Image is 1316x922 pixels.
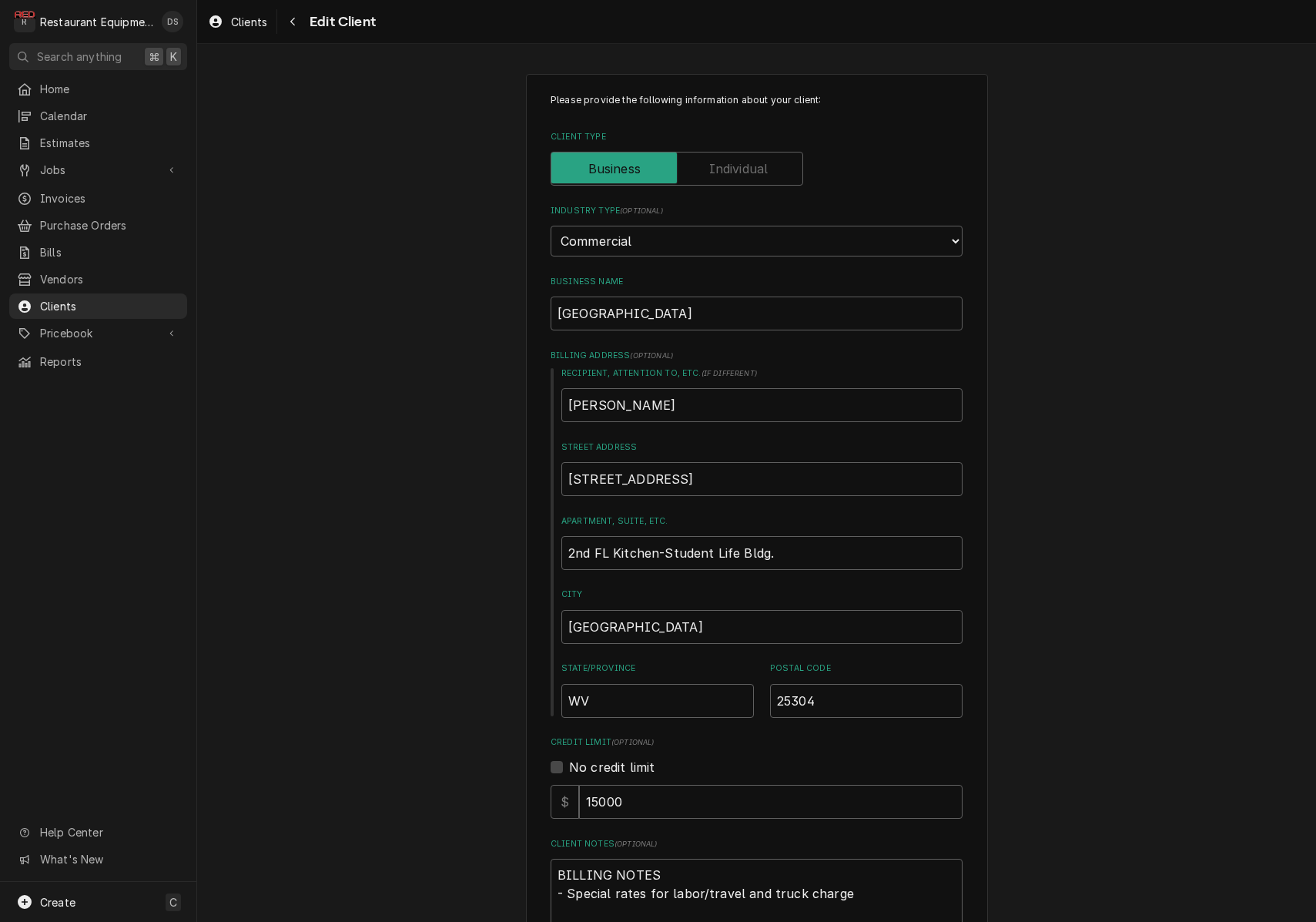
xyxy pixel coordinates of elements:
span: Estimates [40,135,179,151]
span: What's New [40,851,178,867]
span: Clients [40,298,179,314]
div: Derek Stewart's Avatar [162,11,183,32]
label: Postal Code [770,662,963,675]
label: Apartment, Suite, etc. [561,515,963,528]
span: Clients [231,14,267,30]
span: Edit Client [305,12,376,32]
label: Billing Address [551,350,963,362]
div: Billing Address [551,350,963,718]
a: Reports [9,349,187,374]
button: Navigate back [280,9,305,34]
div: Credit Limit [551,736,963,819]
div: Restaurant Equipment Diagnostics [40,14,153,30]
span: C [169,894,177,910]
a: Clients [202,9,273,35]
label: City [561,588,963,601]
span: ⌘ [149,49,159,65]
span: K [170,49,177,65]
label: Street Address [561,441,963,454]
div: Recipient, Attention To, etc. [561,367,963,422]
a: Estimates [9,130,187,156]
span: ( optional ) [630,351,673,360]
span: Vendors [40,271,179,287]
a: Home [9,76,187,102]
a: Go to What's New [9,847,187,872]
label: Credit Limit [551,736,963,749]
div: $ [551,785,579,819]
label: Client Type [551,131,963,143]
a: Go to Help Center [9,820,187,845]
span: ( if different ) [702,369,757,377]
div: Industry Type [551,205,963,256]
label: State/Province [561,662,754,675]
span: Home [40,81,179,97]
div: State/Province [561,662,754,717]
label: Business Name [551,276,963,288]
a: Bills [9,240,187,265]
a: Calendar [9,103,187,129]
div: Postal Code [770,662,963,717]
span: Jobs [40,162,156,178]
span: ( optional ) [614,840,658,848]
label: Industry Type [551,205,963,217]
span: Bills [40,244,179,260]
div: Street Address [561,441,963,496]
span: Pricebook [40,325,156,341]
div: R [14,11,35,32]
label: Client Notes [551,838,963,850]
a: Vendors [9,267,187,292]
p: Please provide the following information about your client: [551,93,963,107]
span: ( optional ) [620,206,663,215]
span: Invoices [40,190,179,206]
label: Recipient, Attention To, etc. [561,367,963,380]
div: Restaurant Equipment Diagnostics's Avatar [14,11,35,32]
div: DS [162,11,183,32]
a: Go to Jobs [9,157,187,183]
span: Reports [40,354,179,370]
a: Purchase Orders [9,213,187,238]
span: Purchase Orders [40,217,179,233]
div: Client Type [551,131,963,186]
a: Clients [9,293,187,319]
span: Create [40,896,75,909]
button: Search anything⌘K [9,43,187,70]
span: Calendar [40,108,179,124]
span: Help Center [40,824,178,840]
div: City [561,588,963,643]
span: (optional) [611,738,655,746]
span: Search anything [37,49,122,65]
div: Business Name [551,276,963,330]
a: Go to Pricebook [9,320,187,346]
a: Invoices [9,186,187,211]
label: No credit limit [569,758,655,776]
div: Apartment, Suite, etc. [561,515,963,570]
